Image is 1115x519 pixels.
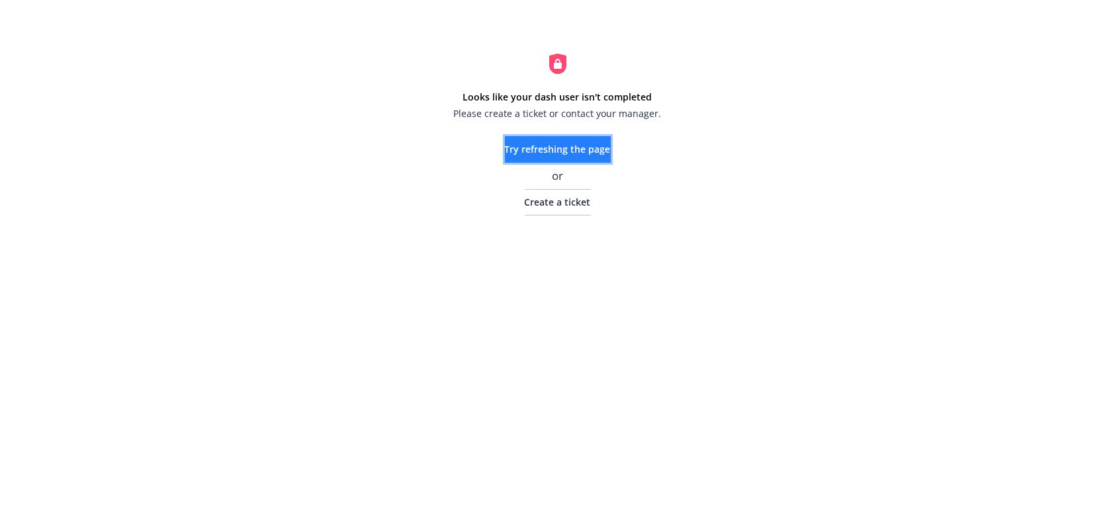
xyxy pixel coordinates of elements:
span: Please create a ticket or contact your manager. [454,106,662,120]
strong: Looks like your dash user isn't completed [463,91,652,103]
a: Create a ticket [525,189,591,216]
button: Try refreshing the page [505,136,611,163]
span: Try refreshing the page [505,143,611,155]
span: or [552,168,563,184]
span: Create a ticket [525,196,591,208]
